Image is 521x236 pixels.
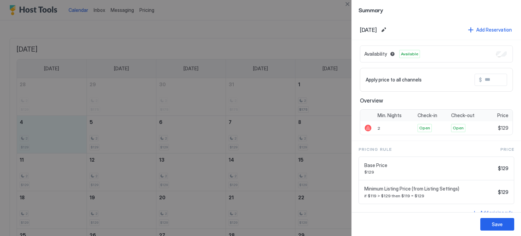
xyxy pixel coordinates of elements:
[360,97,513,104] span: Overview
[476,26,512,33] div: Add Reservation
[359,5,514,14] span: Summary
[471,208,514,217] button: Add pricing rule
[467,25,513,34] button: Add Reservation
[364,193,495,198] span: if $119 > $129 then $119 = $129
[497,112,508,119] span: Price
[480,209,513,216] div: Add pricing rule
[401,51,418,57] span: Available
[418,112,437,119] span: Check-in
[364,186,495,192] span: Minimum Listing Price (from Listing Settings)
[378,126,380,131] span: 2
[498,125,508,131] span: $129
[498,189,508,195] span: $129
[7,213,23,229] iframe: Intercom live chat
[360,26,377,33] span: [DATE]
[366,77,422,83] span: Apply price to all channels
[453,125,464,131] span: Open
[364,162,495,168] span: Base Price
[500,146,514,152] span: Price
[378,112,402,119] span: Min. Nights
[380,26,388,34] button: Edit date range
[480,218,514,231] button: Save
[364,169,495,175] span: $129
[359,146,392,152] span: Pricing Rule
[364,51,387,57] span: Availability
[419,125,430,131] span: Open
[492,221,503,228] div: Save
[451,112,475,119] span: Check-out
[498,165,508,171] span: $129
[479,77,482,83] span: $
[388,50,397,58] button: Blocked dates override all pricing rules and remain unavailable until manually unblocked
